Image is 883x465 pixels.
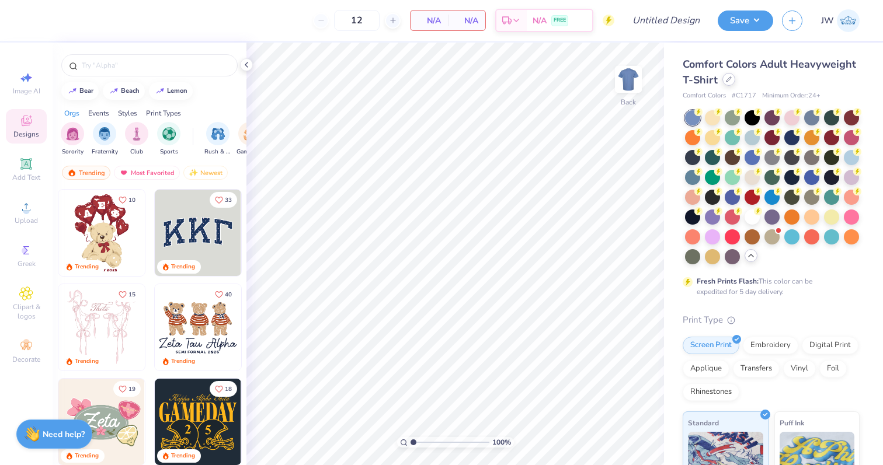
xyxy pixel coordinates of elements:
[241,190,327,276] img: edfb13fc-0e43-44eb-bea2-bf7fc0dd67f9
[733,360,780,377] div: Transfers
[66,127,79,141] img: Sorority Image
[743,337,798,354] div: Embroidery
[244,127,257,141] img: Game Day Image
[103,82,145,100] button: beach
[204,122,231,156] div: filter for Rush & Bid
[210,381,237,397] button: Like
[155,88,165,95] img: trend_line.gif
[125,122,148,156] div: filter for Club
[12,173,40,182] span: Add Text
[204,148,231,156] span: Rush & Bid
[92,122,118,156] button: filter button
[683,337,739,354] div: Screen Print
[802,337,858,354] div: Digital Print
[697,277,759,286] strong: Fresh Prints Flash:
[241,379,327,465] img: 2b704b5a-84f6-4980-8295-53d958423ff9
[697,276,840,297] div: This color can be expedited for 5 day delivery.
[418,15,441,27] span: N/A
[113,381,141,397] button: Like
[237,148,263,156] span: Game Day
[621,97,636,107] div: Back
[211,127,225,141] img: Rush & Bid Image
[75,357,99,366] div: Trending
[155,190,241,276] img: 3b9aba4f-e317-4aa7-a679-c95a879539bd
[157,122,180,156] button: filter button
[155,284,241,370] img: a3be6b59-b000-4a72-aad0-0c575b892a6b
[118,108,137,118] div: Styles
[821,9,860,32] a: JW
[554,16,566,25] span: FREE
[155,379,241,465] img: b8819b5f-dd70-42f8-b218-32dd770f7b03
[171,357,195,366] div: Trending
[113,286,141,302] button: Like
[780,417,804,429] span: Puff Ink
[183,166,228,180] div: Newest
[58,284,145,370] img: 83dda5b0-2158-48ca-832c-f6b4ef4c4536
[718,11,773,31] button: Save
[241,284,327,370] img: d12c9beb-9502-45c7-ae94-40b97fdd6040
[113,192,141,208] button: Like
[12,355,40,364] span: Decorate
[533,15,547,27] span: N/A
[144,284,231,370] img: d12a98c7-f0f7-4345-bf3a-b9f1b718b86e
[683,91,726,101] span: Comfort Colors
[119,169,128,177] img: most_fav.gif
[121,88,140,94] div: beach
[58,190,145,276] img: 587403a7-0594-4a7f-b2bd-0ca67a3ff8dd
[58,379,145,465] img: 010ceb09-c6fc-40d9-b71e-e3f087f73ee6
[68,88,77,95] img: trend_line.gif
[683,313,860,327] div: Print Type
[130,148,143,156] span: Club
[762,91,821,101] span: Minimum Order: 24 +
[225,386,232,392] span: 18
[171,263,195,271] div: Trending
[146,108,181,118] div: Print Types
[81,60,230,71] input: Try "Alpha"
[125,122,148,156] button: filter button
[109,88,119,95] img: trend_line.gif
[225,197,232,203] span: 33
[683,383,739,401] div: Rhinestones
[683,57,856,87] span: Comfort Colors Adult Heavyweight T-Shirt
[67,169,77,177] img: trending.gif
[783,360,816,377] div: Vinyl
[18,259,36,268] span: Greek
[114,166,180,180] div: Most Favorited
[492,437,511,447] span: 100 %
[160,148,178,156] span: Sports
[43,429,85,440] strong: Need help?
[819,360,847,377] div: Foil
[189,169,198,177] img: Newest.gif
[13,130,39,139] span: Designs
[167,88,187,94] div: lemon
[79,88,93,94] div: bear
[732,91,756,101] span: # C1717
[204,122,231,156] button: filter button
[13,86,40,96] span: Image AI
[130,127,143,141] img: Club Image
[144,190,231,276] img: e74243e0-e378-47aa-a400-bc6bcb25063a
[157,122,180,156] div: filter for Sports
[210,192,237,208] button: Like
[455,15,478,27] span: N/A
[75,452,99,460] div: Trending
[688,417,719,429] span: Standard
[64,108,79,118] div: Orgs
[162,127,176,141] img: Sports Image
[334,10,380,31] input: – –
[128,292,135,298] span: 15
[149,82,193,100] button: lemon
[837,9,860,32] img: Jane White
[92,122,118,156] div: filter for Fraternity
[821,14,834,27] span: JW
[6,302,47,321] span: Clipart & logos
[171,452,195,460] div: Trending
[623,9,709,32] input: Untitled Design
[617,68,640,91] img: Back
[128,386,135,392] span: 19
[88,108,109,118] div: Events
[92,148,118,156] span: Fraternity
[75,263,99,271] div: Trending
[128,197,135,203] span: 10
[237,122,263,156] button: filter button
